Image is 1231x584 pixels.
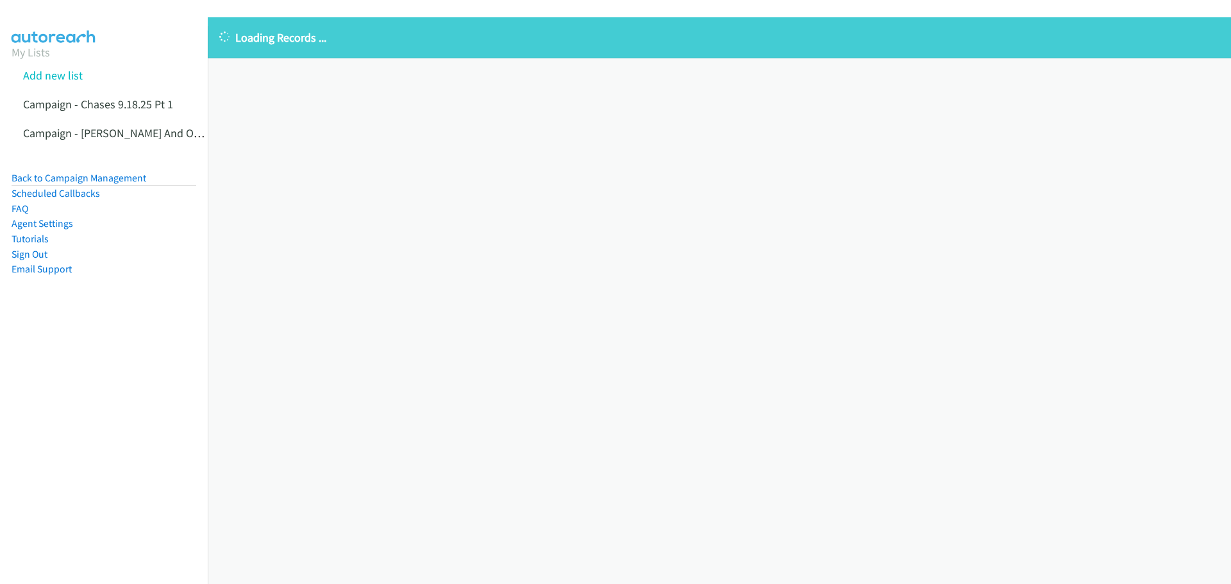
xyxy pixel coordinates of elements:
a: Email Support [12,263,72,275]
a: Tutorials [12,233,49,245]
a: Agent Settings [12,217,73,229]
a: Campaign - [PERSON_NAME] And Ongoings [DATE] [23,126,266,140]
a: Sign Out [12,248,47,260]
a: My Lists [12,45,50,60]
p: Loading Records ... [219,29,1219,46]
a: Campaign - Chases 9.18.25 Pt 1 [23,97,173,112]
a: FAQ [12,203,28,215]
a: Add new list [23,68,83,83]
a: Scheduled Callbacks [12,187,100,199]
a: Back to Campaign Management [12,172,146,184]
